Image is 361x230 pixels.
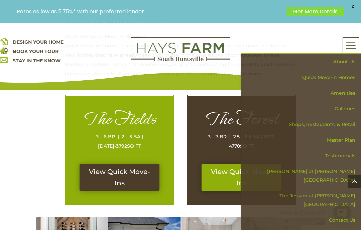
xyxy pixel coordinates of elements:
a: DESIGN YOUR HOME [13,39,64,45]
a: The Jessam at [PERSON_NAME][GEOGRAPHIC_DATA] [245,188,361,212]
h1: The Fields [80,109,159,132]
a: Get More Details [286,7,344,16]
a: Testimonials [245,148,361,164]
a: Galleries [245,101,361,117]
a: [PERSON_NAME] at [PERSON_NAME][GEOGRAPHIC_DATA] [245,164,361,188]
a: Master Plan [245,132,361,148]
a: Amenities [245,85,361,101]
a: STAY IN THE KNOW [13,58,61,64]
p: Rates as low as 5.75%* with our preferred lender [17,8,283,15]
a: View Quick Move-Ins [202,164,281,191]
img: Logo [131,37,230,61]
a: BOOK YOUR TOUR [13,48,58,54]
a: hays farm homes huntsville development [131,57,230,63]
a: About Us [245,54,361,70]
a: Quick Move-in Homes [245,70,361,85]
a: View Quick Move-Ins [80,164,159,191]
a: Shops, Restaurants, & Retail [245,117,361,132]
span: SQ FT [127,143,141,149]
span: 3 – 6 BR | 2 – 5 BA | [DATE]-3792 [96,134,143,149]
a: Contact Us [245,212,361,228]
h1: The Forest [202,109,281,132]
span: SQ FT [240,143,254,149]
p: 3 – 7 BR | 2.5 – 5.5 BA | 2913-4770 [202,132,281,151]
span: X [348,2,358,12]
